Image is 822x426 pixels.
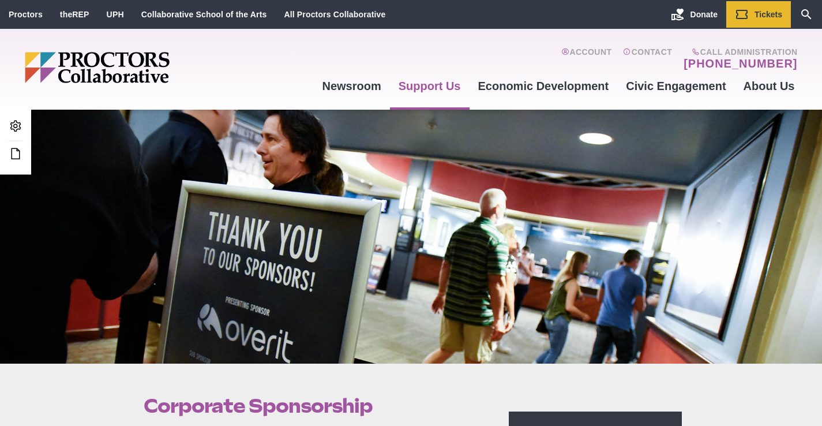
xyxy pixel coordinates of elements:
[9,10,43,19] a: Proctors
[313,70,389,102] a: Newsroom
[726,1,791,28] a: Tickets
[680,47,797,57] span: Call Administration
[284,10,385,19] a: All Proctors Collaborative
[684,57,797,70] a: [PHONE_NUMBER]
[107,10,124,19] a: UPH
[791,1,822,28] a: Search
[6,144,25,165] a: Edit this Post/Page
[623,47,672,70] a: Contact
[755,10,782,19] span: Tickets
[390,70,470,102] a: Support Us
[144,395,483,417] h1: Corporate Sponsorship
[141,10,267,19] a: Collaborative School of the Arts
[561,47,611,70] a: Account
[662,1,726,28] a: Donate
[735,70,804,102] a: About Us
[470,70,618,102] a: Economic Development
[6,116,25,137] a: Admin Area
[617,70,734,102] a: Civic Engagement
[690,10,718,19] span: Donate
[60,10,89,19] a: theREP
[25,52,258,83] img: Proctors logo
